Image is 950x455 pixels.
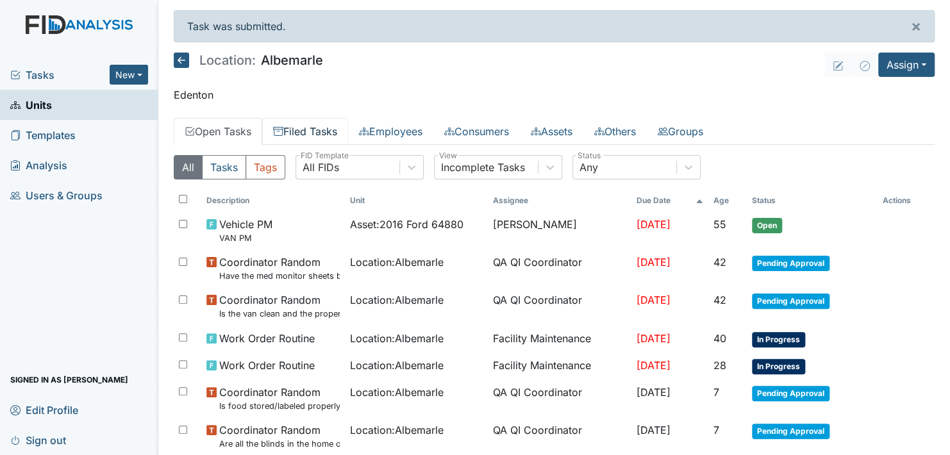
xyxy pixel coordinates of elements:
a: Assets [520,118,583,145]
td: QA QI Coordinator [488,287,631,325]
a: Employees [348,118,433,145]
th: Toggle SortBy [708,190,747,211]
td: Facility Maintenance [488,326,631,352]
button: Assign [878,53,935,77]
span: [DATE] [636,256,670,269]
span: [DATE] [636,386,670,399]
span: Work Order Routine [219,331,315,346]
span: Pending Approval [752,386,829,401]
div: Any [579,160,598,175]
span: [DATE] [636,424,670,436]
th: Toggle SortBy [201,190,344,211]
span: Edit Profile [10,400,78,420]
button: Tags [246,155,285,179]
small: Have the med monitor sheets been filled out? [219,270,339,282]
input: Toggle All Rows Selected [179,195,187,203]
span: 28 [713,359,726,372]
span: In Progress [752,332,805,347]
span: Location : Albemarle [350,292,444,308]
span: Asset : 2016 Ford 64880 [350,217,463,232]
th: Toggle SortBy [345,190,488,211]
span: [DATE] [636,332,670,345]
div: All FIDs [303,160,339,175]
span: Coordinator Random Are all the blinds in the home operational and clean? [219,422,339,450]
span: Analysis [10,155,67,175]
small: VAN PM [219,232,272,244]
th: Actions [878,190,935,211]
span: Templates [10,125,76,145]
span: 55 [713,218,726,231]
small: Are all the blinds in the home operational and clean? [219,438,339,450]
p: Edenton [174,87,935,103]
h5: Albemarle [174,53,323,68]
td: QA QI Coordinator [488,417,631,455]
span: Open [752,218,782,233]
a: Others [583,118,647,145]
span: Location: [199,54,256,67]
span: Signed in as [PERSON_NAME] [10,370,128,390]
span: Pending Approval [752,294,829,309]
span: 7 [713,386,719,399]
button: All [174,155,203,179]
button: New [110,65,148,85]
div: Type filter [174,155,285,179]
span: 7 [713,424,719,436]
a: Consumers [433,118,520,145]
span: Vehicle PM VAN PM [219,217,272,244]
th: Toggle SortBy [631,190,708,211]
span: Location : Albemarle [350,422,444,438]
span: 42 [713,256,726,269]
span: Users & Groups [10,185,103,205]
td: QA QI Coordinator [488,379,631,417]
span: 42 [713,294,726,306]
span: Location : Albemarle [350,385,444,400]
a: Filed Tasks [262,118,348,145]
td: [PERSON_NAME] [488,211,631,249]
div: Task was submitted. [174,10,935,42]
th: Toggle SortBy [747,190,878,211]
button: × [898,11,934,42]
span: Units [10,95,52,115]
span: [DATE] [636,294,670,306]
span: Pending Approval [752,424,829,439]
span: Coordinator Random Have the med monitor sheets been filled out? [219,254,339,282]
span: Coordinator Random Is the van clean and the proper documentation been stored? [219,292,339,320]
a: Groups [647,118,714,145]
button: Tasks [202,155,246,179]
div: Incomplete Tasks [441,160,525,175]
span: 40 [713,332,726,345]
small: Is food stored/labeled properly? [219,400,339,412]
span: Pending Approval [752,256,829,271]
span: [DATE] [636,218,670,231]
th: Assignee [488,190,631,211]
span: × [911,17,921,35]
span: Work Order Routine [219,358,315,373]
span: Location : Albemarle [350,358,444,373]
span: Coordinator Random Is food stored/labeled properly? [219,385,339,412]
a: Tasks [10,67,110,83]
span: [DATE] [636,359,670,372]
span: In Progress [752,359,805,374]
span: Sign out [10,430,66,450]
small: Is the van clean and the proper documentation been stored? [219,308,339,320]
span: Location : Albemarle [350,254,444,270]
span: Location : Albemarle [350,331,444,346]
td: QA QI Coordinator [488,249,631,287]
a: Open Tasks [174,118,262,145]
td: Facility Maintenance [488,352,631,379]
